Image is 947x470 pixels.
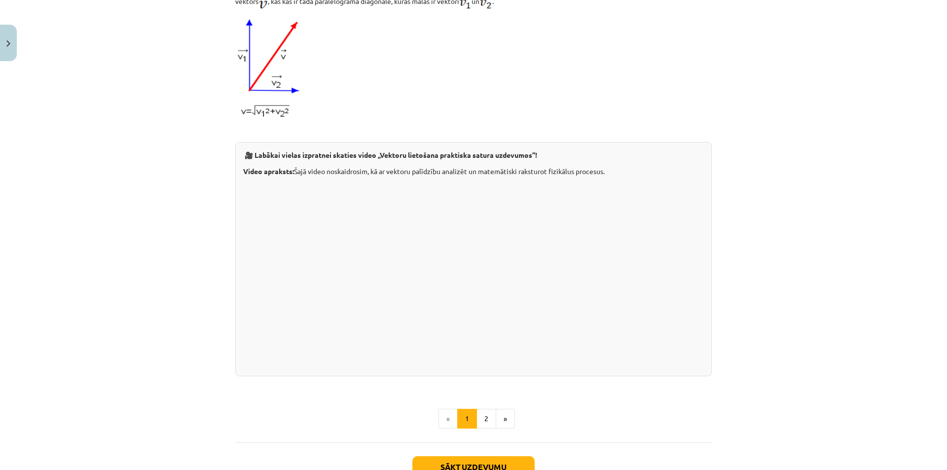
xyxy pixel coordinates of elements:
[243,167,294,176] b: Video apraksts:
[243,166,704,177] p: Šajā video noskaidrosim, kā ar vektoru palīdzību analizēt un matemātiski raksturot fizikālus proc...
[235,409,712,429] nav: Page navigation example
[457,409,477,429] button: 1
[243,150,704,160] p: 🎥
[476,409,496,429] button: 2
[6,40,10,47] img: icon-close-lesson-0947bae3869378f0d4975bcd49f059093ad1ed9edebbc8119c70593378902aed.svg
[255,150,537,159] b: Labākai vielas izpratnei skaties video „Vektoru lietošana praktiska satura uzdevumos”!
[496,409,515,429] button: »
